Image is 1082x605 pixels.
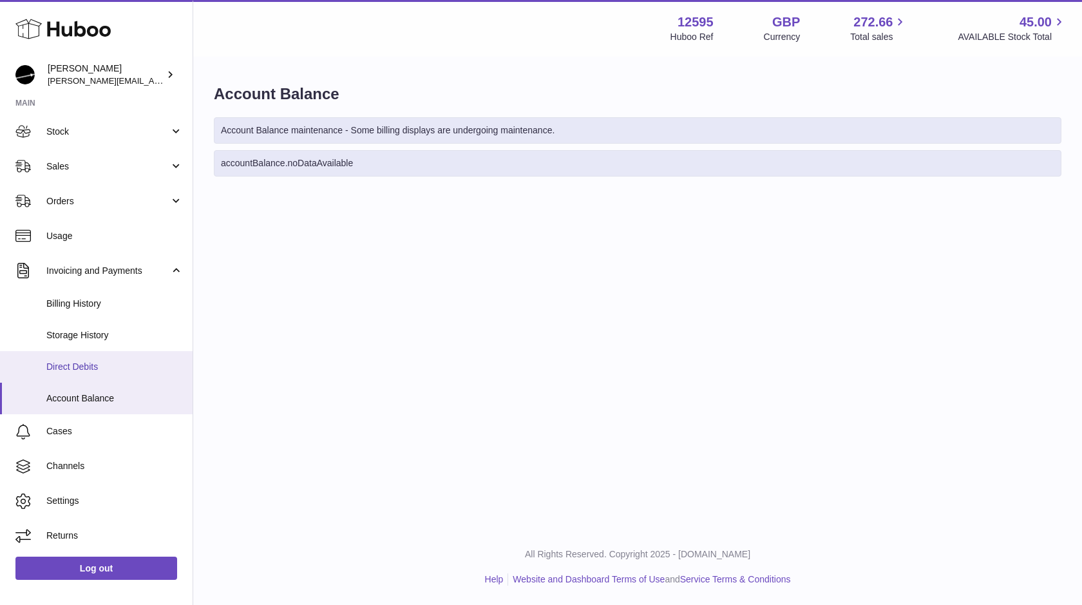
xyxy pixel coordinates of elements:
span: Billing History [46,298,183,310]
span: Cases [46,425,183,437]
span: Total sales [850,31,907,43]
li: and [508,573,790,586]
span: Direct Debits [46,361,183,373]
a: 45.00 AVAILABLE Stock Total [958,14,1067,43]
a: Service Terms & Conditions [680,574,791,584]
div: Account Balance maintenance - Some billing displays are undergoing maintenance. [214,117,1061,144]
span: 272.66 [853,14,893,31]
span: Stock [46,126,169,138]
a: Website and Dashboard Terms of Use [513,574,665,584]
div: Currency [764,31,801,43]
span: Sales [46,160,169,173]
a: 272.66 Total sales [850,14,907,43]
span: 45.00 [1020,14,1052,31]
img: douglas@windeler.co [15,65,35,84]
strong: 12595 [678,14,714,31]
span: Storage History [46,329,183,341]
span: Orders [46,195,169,207]
span: [PERSON_NAME][EMAIL_ADDRESS][PERSON_NAME][DOMAIN_NAME] [48,75,327,86]
strong: GBP [772,14,800,31]
h1: Account Balance [214,84,1061,104]
span: AVAILABLE Stock Total [958,31,1067,43]
span: Account Balance [46,392,183,405]
a: Log out [15,557,177,580]
span: Usage [46,230,183,242]
div: Huboo Ref [670,31,714,43]
span: Returns [46,530,183,542]
a: Help [485,574,504,584]
div: [PERSON_NAME] [48,62,164,87]
span: Settings [46,495,183,507]
span: Channels [46,460,183,472]
p: All Rights Reserved. Copyright 2025 - [DOMAIN_NAME] [204,548,1072,561]
div: accountBalance.noDataAvailable [214,150,1061,177]
span: Invoicing and Payments [46,265,169,277]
